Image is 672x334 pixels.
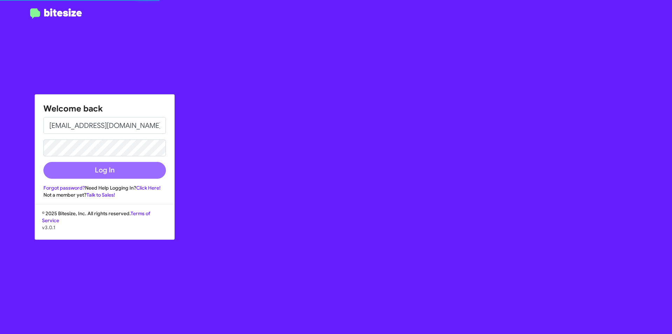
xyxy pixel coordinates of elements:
div: © 2025 Bitesize, Inc. All rights reserved. [35,210,174,239]
input: Email address [43,117,166,134]
button: Log In [43,162,166,179]
div: Need Help Logging In? [43,184,166,191]
a: Talk to Sales! [86,192,115,198]
div: Not a member yet? [43,191,166,198]
a: Forgot password? [43,185,85,191]
h1: Welcome back [43,103,166,114]
a: Click Here! [136,185,161,191]
p: v3.0.1 [42,224,167,231]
